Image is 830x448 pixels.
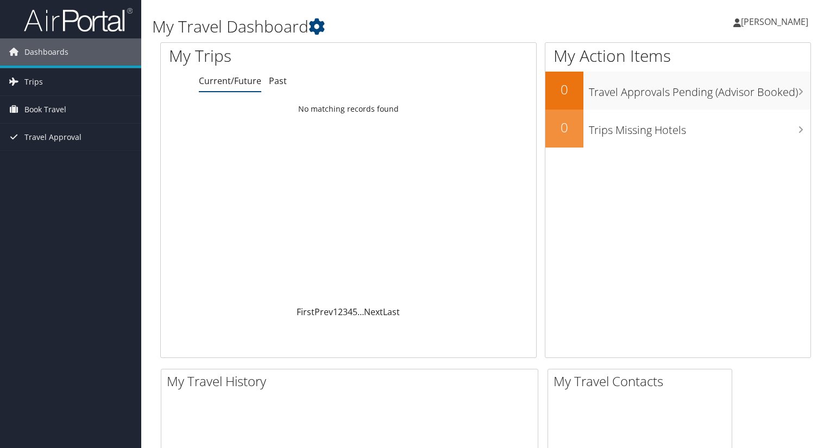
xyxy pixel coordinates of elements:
h2: 0 [545,118,583,137]
h1: My Travel Dashboard [152,15,597,38]
a: [PERSON_NAME] [733,5,819,38]
a: Past [269,75,287,87]
td: No matching records found [161,99,536,119]
span: Travel Approval [24,124,81,151]
span: Trips [24,68,43,95]
h3: Trips Missing Hotels [589,117,810,138]
a: 5 [353,306,357,318]
img: airportal-logo.png [24,7,133,33]
a: 1 [333,306,338,318]
a: First [297,306,315,318]
span: [PERSON_NAME] [741,16,808,28]
a: Current/Future [199,75,261,87]
h1: My Trips [169,44,372,67]
span: … [357,306,364,318]
a: 4 [348,306,353,318]
a: 3 [343,306,348,318]
a: 0Travel Approvals Pending (Advisor Booked) [545,72,810,110]
a: 2 [338,306,343,318]
a: Last [383,306,400,318]
h2: 0 [545,80,583,99]
span: Book Travel [24,96,66,123]
h2: My Travel Contacts [554,372,732,391]
a: Prev [315,306,333,318]
span: Dashboards [24,39,68,66]
h1: My Action Items [545,44,810,67]
a: Next [364,306,383,318]
a: 0Trips Missing Hotels [545,110,810,148]
h3: Travel Approvals Pending (Advisor Booked) [589,79,810,100]
h2: My Travel History [167,372,538,391]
